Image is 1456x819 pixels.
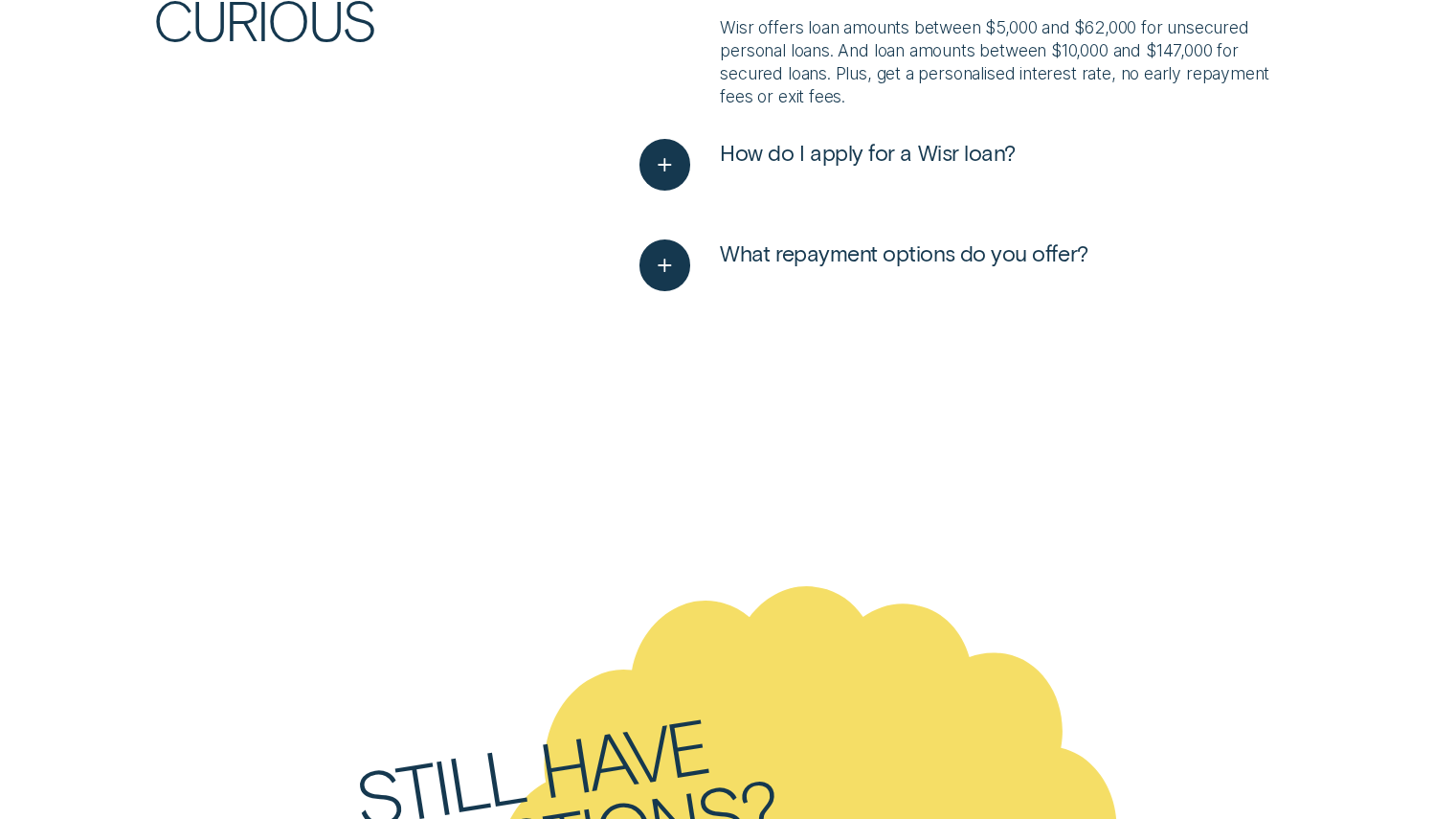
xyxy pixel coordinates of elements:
[639,139,1016,190] button: See more
[720,16,1303,108] p: Wisr offers loan amounts between $5,000 and $62,000 for unsecured personal loans. And loan amount...
[720,139,1016,167] span: How do I apply for a Wisr loan?
[720,239,1087,267] span: What repayment options do you offer?
[639,239,1088,290] button: See more
[535,707,712,804] div: have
